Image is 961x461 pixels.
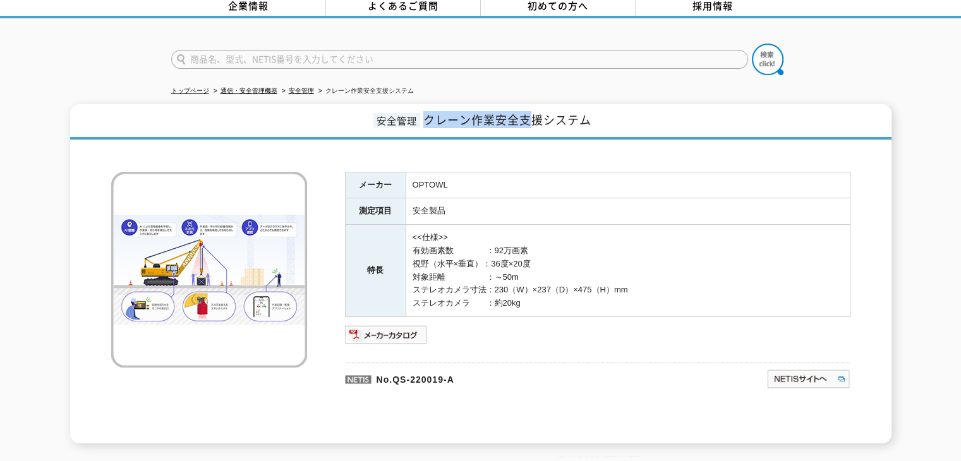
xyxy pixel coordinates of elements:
[345,362,644,393] p: No.QS-220019-A
[345,172,406,198] th: メーカー
[345,198,406,225] th: 測定項目
[221,87,277,94] a: 通信・安全管理機器
[406,198,850,225] td: 安全製品
[345,325,428,345] img: メーカーカタログ
[766,369,850,389] img: NETISサイトへ
[316,85,414,98] li: クレーン作業安全支援システム
[752,44,783,75] img: btn_search.png
[423,111,591,128] span: クレーン作業安全支援システム
[345,225,406,317] th: 特長
[406,225,850,317] td: <<仕様>> 有効画素数 ：92万画素 視野（水平×垂直）：36度×20度 対象距離 ：～50m ステレオカメラ寸法：230（W）×237（D）×475（H）mm ステレオカメラ ：約20kg
[406,172,850,198] td: OPTOWL
[171,50,748,69] input: 商品名、型式、NETIS番号を入力してください
[345,333,428,342] a: メーカーカタログ
[111,172,307,368] img: クレーン作業安全支援システム
[171,87,209,94] a: トップページ
[373,113,420,128] span: 安全管理
[289,87,314,94] a: 安全管理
